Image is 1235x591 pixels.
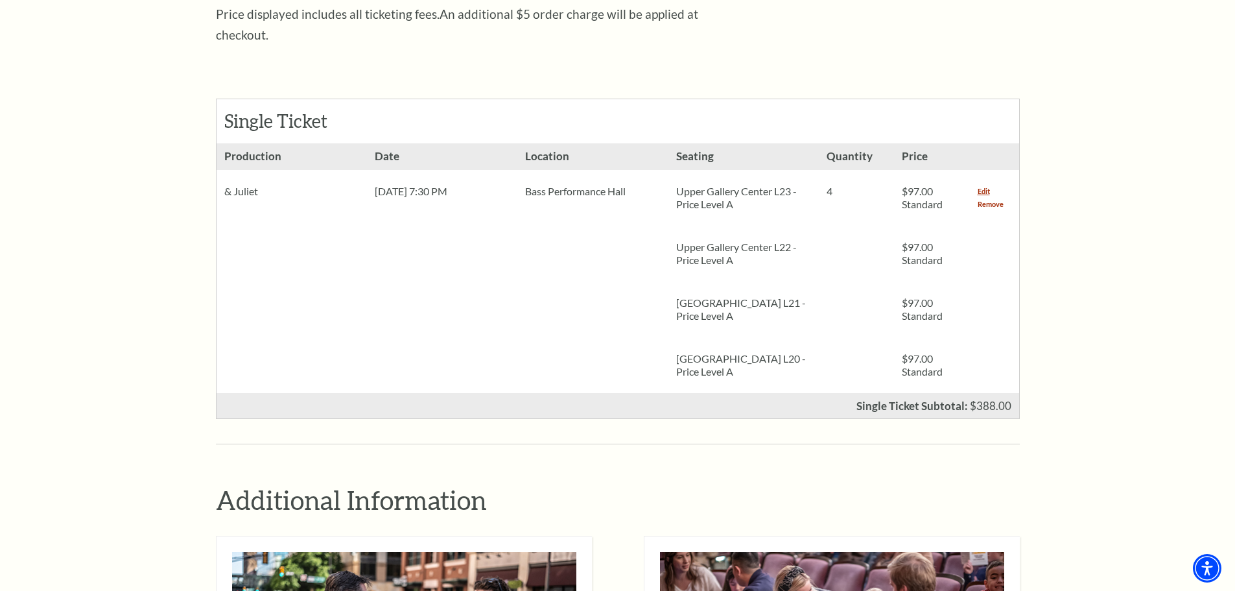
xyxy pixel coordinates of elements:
p: Upper Gallery Center L22 - Price Level A [676,241,811,267]
p: 4 [827,185,886,198]
div: & Juliet [217,170,367,213]
h3: Date [367,143,517,170]
div: Accessibility Menu [1193,554,1221,583]
h3: Location [517,143,668,170]
h2: Additional Information [216,483,1020,516]
p: [GEOGRAPHIC_DATA] L21 - Price Level A [676,296,811,322]
h3: Seating [668,143,819,170]
a: Edit [978,185,990,198]
p: [GEOGRAPHIC_DATA] L20 - Price Level A [676,352,811,378]
p: Price displayed includes all ticketing fees. [216,4,709,45]
span: $97.00 Standard [902,352,943,378]
span: Bass Performance Hall [525,185,626,197]
span: $97.00 Standard [902,185,943,210]
span: $388.00 [970,399,1011,413]
h2: Single Ticket [224,110,366,132]
a: Remove [978,198,1004,211]
div: [DATE] 7:30 PM [367,170,517,213]
span: An additional $5 order charge will be applied at checkout. [216,6,698,42]
h3: Quantity [819,143,894,170]
span: $97.00 Standard [902,241,943,266]
h3: Price [894,143,969,170]
p: Single Ticket Subtotal: [856,400,968,411]
p: Upper Gallery Center L23 - Price Level A [676,185,811,211]
span: $97.00 Standard [902,296,943,322]
h3: Production [217,143,367,170]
